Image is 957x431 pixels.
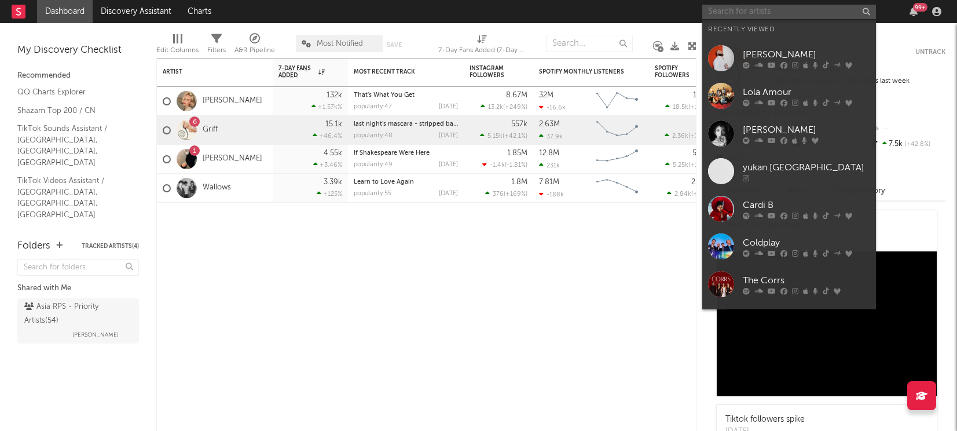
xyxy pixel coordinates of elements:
[507,149,527,157] div: 1.85M
[539,104,566,111] div: -16.6k
[82,243,139,249] button: Tracked Artists(4)
[511,120,527,128] div: 557k
[354,68,441,75] div: Most Recent Track
[691,178,713,186] div: 2.98M
[354,150,458,156] div: If Shakespeare Were Here
[868,122,945,137] div: --
[743,160,870,174] div: yukan.[GEOGRAPHIC_DATA]
[665,132,713,140] div: ( )
[511,178,527,186] div: 1.8M
[17,43,139,57] div: My Discovery Checklist
[470,65,510,79] div: Instagram Followers
[203,183,231,193] a: Wallows
[743,236,870,250] div: Coldplay
[325,120,342,128] div: 15.1k
[17,69,139,83] div: Recommended
[591,87,643,116] svg: Chart title
[387,42,402,48] button: Save
[539,68,626,75] div: Spotify Monthly Listeners
[493,191,504,198] span: 376
[539,149,559,157] div: 12.8M
[17,174,127,221] a: TikTok Videos Assistant / [GEOGRAPHIC_DATA], [GEOGRAPHIC_DATA], [GEOGRAPHIC_DATA]
[481,103,527,111] div: ( )
[591,116,643,145] svg: Chart title
[17,298,139,344] a: Asia RPS - Priority Artists(54)[PERSON_NAME]
[438,29,525,63] div: 7-Day Fans Added (7-Day Fans Added)
[655,65,695,79] div: Spotify Followers
[482,161,527,169] div: ( )
[539,162,560,169] div: 231k
[439,191,458,197] div: [DATE]
[672,133,688,140] span: 2.36k
[203,96,262,106] a: [PERSON_NAME]
[702,39,876,77] a: [PERSON_NAME]
[506,92,527,99] div: 8.67M
[504,133,526,140] span: +42.1 %
[317,40,363,48] span: Most Notified
[207,43,226,57] div: Filters
[546,35,633,52] input: Search...
[156,43,199,57] div: Edit Columns
[539,133,563,140] div: 37.9k
[903,141,930,148] span: +42.8 %
[203,154,262,164] a: [PERSON_NAME]
[693,92,713,99] div: 12.7M
[17,122,127,169] a: TikTok Sounds Assistant / [GEOGRAPHIC_DATA], [GEOGRAPHIC_DATA], [GEOGRAPHIC_DATA]
[278,65,316,79] span: 7-Day Fans Added
[702,303,876,341] a: [PERSON_NAME]
[665,103,713,111] div: ( )
[725,414,805,426] div: Tiktok followers spike
[203,125,218,135] a: Griff
[913,3,927,12] div: 99 +
[17,86,127,98] a: QQ Charts Explorer
[324,149,342,157] div: 4.55k
[702,5,876,19] input: Search for artists
[693,191,711,198] span: +9.1 %
[72,328,119,342] span: [PERSON_NAME]
[665,161,713,169] div: ( )
[674,191,691,198] span: 2.84k
[702,115,876,152] a: [PERSON_NAME]
[17,282,139,295] div: Shared with Me
[313,132,342,140] div: +46.4 %
[439,133,458,139] div: [DATE]
[488,104,503,111] span: 13.2k
[324,178,342,186] div: 3.39k
[17,239,50,253] div: Folders
[354,92,458,98] div: That's What You Get
[490,162,505,169] span: -1.4k
[487,133,503,140] span: 5.15k
[354,150,430,156] a: If Shakespeare Were Here
[234,43,275,57] div: A&R Pipeline
[311,103,342,111] div: +1.57k %
[690,133,711,140] span: +71.5 %
[539,92,553,99] div: 32M
[591,174,643,203] svg: Chart title
[354,179,458,185] div: Learn to Love Again
[439,104,458,110] div: [DATE]
[354,92,415,98] a: That's What You Get
[910,7,918,16] button: 99+
[317,190,342,198] div: +125 %
[439,162,458,168] div: [DATE]
[354,162,393,168] div: popularity: 49
[163,68,250,75] div: Artist
[505,104,526,111] span: +249 %
[234,29,275,63] div: A&R Pipeline
[673,162,688,169] span: 5.25k
[17,104,127,117] a: Shazam Top 200 / CN
[354,104,392,110] div: popularity: 47
[702,228,876,265] a: Coldplay
[743,198,870,212] div: Cardi B
[507,162,526,169] span: -1.81 %
[505,191,526,198] span: +169 %
[354,179,414,185] a: Learn to Love Again
[702,190,876,228] a: Cardi B
[708,23,870,36] div: Recently Viewed
[539,120,560,128] div: 2.63M
[24,300,129,328] div: Asia RPS - Priority Artists ( 54 )
[702,152,876,190] a: yukan.[GEOGRAPHIC_DATA]
[743,85,870,99] div: Lola Amour
[673,104,688,111] span: 18.5k
[354,121,484,127] a: last night's mascara - stripped back version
